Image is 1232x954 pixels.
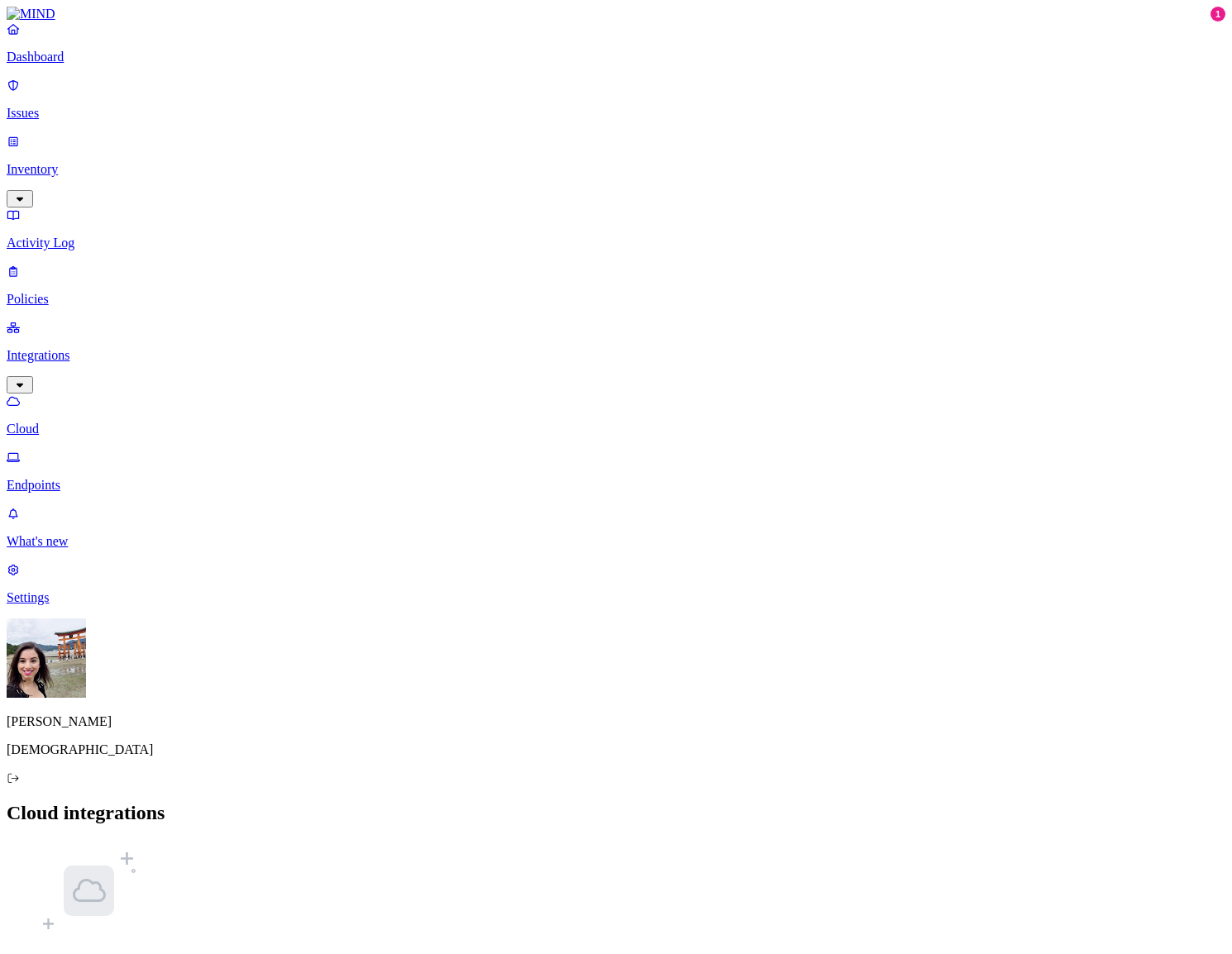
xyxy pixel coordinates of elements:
a: Issues [7,78,1225,121]
p: Integrations [7,348,1225,363]
a: Activity Log [7,207,1225,250]
img: integrations-cloud-empty-state [40,841,139,940]
a: Dashboard [7,21,1225,64]
p: Dashboard [7,50,1225,64]
p: [DEMOGRAPHIC_DATA] [7,742,1225,757]
a: Inventory [7,134,1225,205]
p: [PERSON_NAME] [7,714,1225,729]
a: Policies [7,264,1225,307]
img: MIND [7,7,55,21]
img: Ariel Valencia [7,618,86,698]
p: Inventory [7,162,1225,177]
div: 1 [1211,7,1225,21]
a: Endpoints [7,450,1225,493]
p: Settings [7,590,1225,605]
p: Policies [7,292,1225,307]
p: Activity Log [7,236,1225,250]
p: Endpoints [7,478,1225,493]
p: Issues [7,106,1225,121]
h2: Cloud integrations [7,802,1225,824]
a: MIND [7,7,1225,21]
a: What's new [7,506,1225,549]
p: What's new [7,534,1225,549]
a: Cloud [7,394,1225,436]
a: Integrations [7,320,1225,391]
p: Cloud [7,422,1225,436]
a: Settings [7,562,1225,605]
